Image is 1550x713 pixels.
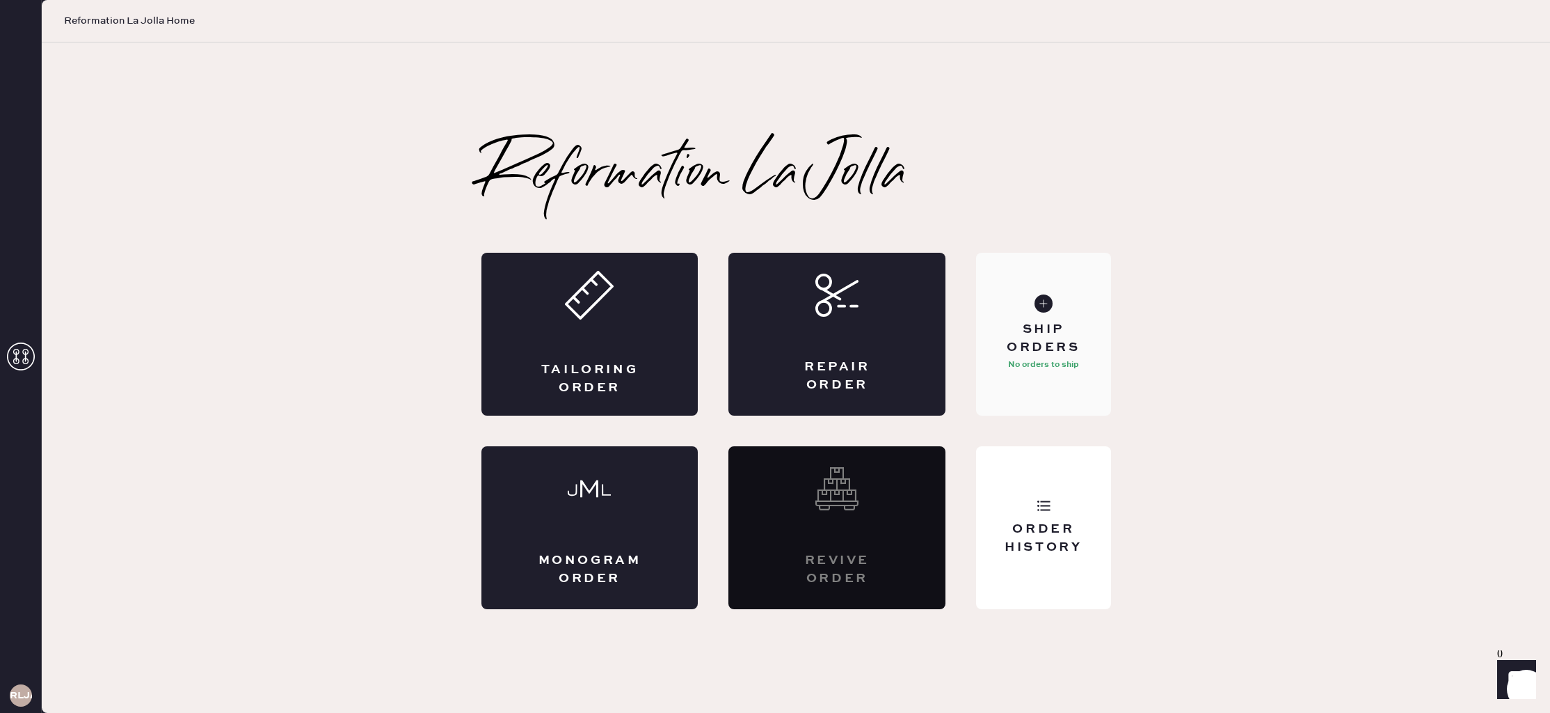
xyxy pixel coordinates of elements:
[784,359,890,393] div: Repair Order
[64,14,195,28] span: Reformation La Jolla Home
[537,361,643,396] div: Tailoring Order
[987,321,1099,356] div: Ship Orders
[784,552,890,587] div: Revive order
[1484,650,1544,710] iframe: Front Chat
[10,691,32,700] h3: RLJA
[1008,356,1079,373] p: No orders to ship
[481,147,907,203] h2: Reformation La Jolla
[987,521,1099,556] div: Order History
[537,552,643,587] div: Monogram Order
[728,446,945,609] div: Interested? Contact us at care@hemster.co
